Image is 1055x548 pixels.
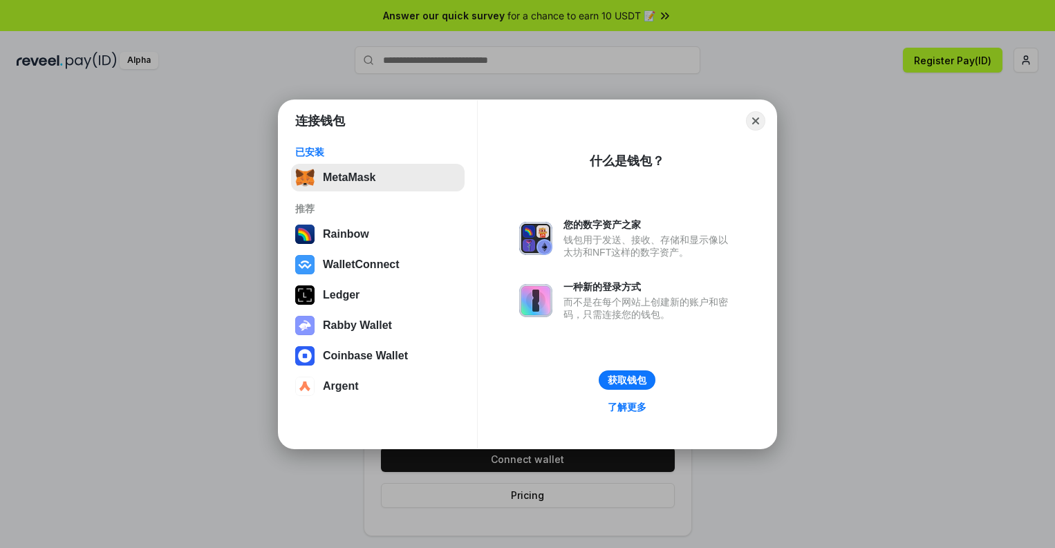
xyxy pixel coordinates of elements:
div: 推荐 [295,202,460,215]
img: svg+xml,%3Csvg%20width%3D%2228%22%20height%3D%2228%22%20viewBox%3D%220%200%2028%2028%22%20fill%3D... [295,255,315,274]
button: Close [746,111,765,131]
img: svg+xml,%3Csvg%20width%3D%2228%22%20height%3D%2228%22%20viewBox%3D%220%200%2028%2028%22%20fill%3D... [295,377,315,396]
button: 获取钱包 [599,370,655,390]
div: WalletConnect [323,258,400,271]
button: Rabby Wallet [291,312,465,339]
h1: 连接钱包 [295,113,345,129]
button: Argent [291,372,465,400]
div: 一种新的登录方式 [563,281,735,293]
div: 什么是钱包？ [590,153,664,169]
div: Rainbow [323,228,369,240]
div: 而不是在每个网站上创建新的账户和密码，只需连接您的钱包。 [563,296,735,321]
img: svg+xml,%3Csvg%20fill%3D%22none%22%20height%3D%2233%22%20viewBox%3D%220%200%2035%2033%22%20width%... [295,168,315,187]
button: Rainbow [291,220,465,248]
img: svg+xml,%3Csvg%20xmlns%3D%22http%3A%2F%2Fwww.w3.org%2F2000%2Fsvg%22%20fill%3D%22none%22%20viewBox... [519,284,552,317]
div: Ledger [323,289,360,301]
div: Argent [323,380,359,393]
button: MetaMask [291,164,465,191]
div: 钱包用于发送、接收、存储和显示像以太坊和NFT这样的数字资产。 [563,234,735,258]
img: svg+xml,%3Csvg%20xmlns%3D%22http%3A%2F%2Fwww.w3.org%2F2000%2Fsvg%22%20width%3D%2228%22%20height%3... [295,285,315,305]
div: 了解更多 [608,401,646,413]
button: Ledger [291,281,465,309]
button: Coinbase Wallet [291,342,465,370]
button: WalletConnect [291,251,465,278]
img: svg+xml,%3Csvg%20xmlns%3D%22http%3A%2F%2Fwww.w3.org%2F2000%2Fsvg%22%20fill%3D%22none%22%20viewBox... [295,316,315,335]
div: 您的数字资产之家 [563,218,735,231]
div: MetaMask [323,171,375,184]
div: Rabby Wallet [323,319,392,332]
img: svg+xml,%3Csvg%20width%3D%2228%22%20height%3D%2228%22%20viewBox%3D%220%200%2028%2028%22%20fill%3D... [295,346,315,366]
img: svg+xml,%3Csvg%20xmlns%3D%22http%3A%2F%2Fwww.w3.org%2F2000%2Fsvg%22%20fill%3D%22none%22%20viewBox... [519,222,552,255]
a: 了解更多 [599,398,655,416]
div: 已安装 [295,146,460,158]
div: Coinbase Wallet [323,350,408,362]
div: 获取钱包 [608,374,646,386]
img: svg+xml,%3Csvg%20width%3D%22120%22%20height%3D%22120%22%20viewBox%3D%220%200%20120%20120%22%20fil... [295,225,315,244]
